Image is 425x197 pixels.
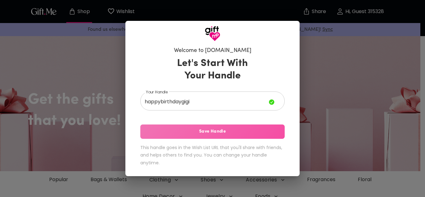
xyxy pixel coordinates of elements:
h3: Let's Start With Your Handle [169,57,256,82]
button: Save Handle [140,124,285,139]
img: GiftMe Logo [205,26,220,41]
input: Your Handle [140,93,269,110]
span: Save Handle [140,128,285,135]
h6: This handle goes in the Wish List URL that you'll share with friends, and helps others to find yo... [140,144,285,167]
h6: Welcome to [DOMAIN_NAME] [174,47,251,54]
